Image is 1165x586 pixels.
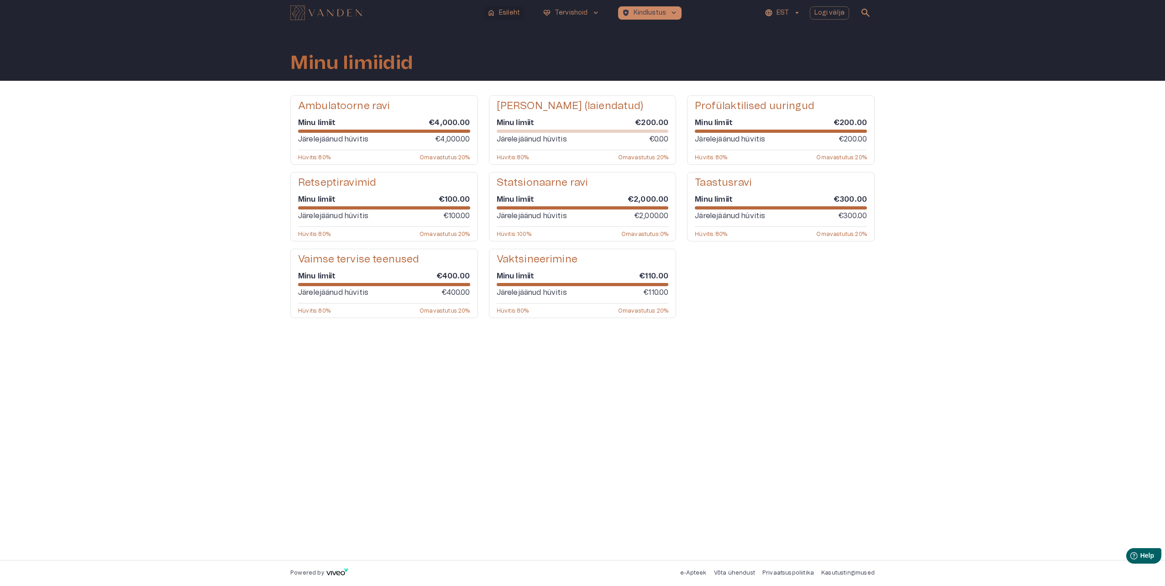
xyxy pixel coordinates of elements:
h6: Minu limiit [298,118,336,128]
h6: €400.00 [436,271,470,281]
p: Hüvitis : 80 % [298,307,331,314]
button: EST [763,6,802,20]
h5: Ambulatoorne ravi [298,99,390,113]
button: homeEsileht [483,6,525,20]
p: €2,000.00 [634,210,668,221]
p: Järelejäänud hüvitis [695,134,765,145]
h5: Statsionaarne ravi [497,176,588,189]
h5: Profülaktilised uuringud [695,99,814,113]
h6: €110.00 [639,271,668,281]
p: Järelejäänud hüvitis [497,134,567,145]
p: Järelejäänud hüvitis [497,287,567,298]
p: €0.00 [649,134,669,145]
p: EST [777,8,789,18]
p: Järelejäänud hüvitis [695,210,765,221]
h6: Minu limiit [298,271,336,281]
a: Kasutustingimused [821,570,875,576]
p: Omavastutus : 20 % [816,154,867,161]
button: Logi välja [810,6,850,20]
p: Järelejäänud hüvitis [298,210,368,221]
h6: €2,000.00 [628,194,668,204]
h6: Minu limiit [497,194,535,204]
button: health_and_safetyKindlustuskeyboard_arrow_down [618,6,682,20]
span: ecg_heart [543,9,551,17]
h5: Vaktsineerimine [497,253,577,266]
span: keyboard_arrow_down [592,9,600,17]
p: Järelejäänud hüvitis [298,134,368,145]
button: ecg_heartTervishoidkeyboard_arrow_down [539,6,603,20]
h5: Vaimse tervise teenused [298,253,419,266]
h6: €200.00 [834,118,867,128]
p: Omavastutus : 20 % [420,307,470,314]
h6: Minu limiit [298,194,336,204]
button: open search modal [856,4,875,22]
h6: €200.00 [635,118,668,128]
p: Powered by [290,569,324,577]
p: Omavastutus : 20 % [420,154,470,161]
h6: Minu limiit [695,194,733,204]
p: Hüvitis : 80 % [497,154,529,161]
p: €110.00 [643,287,668,298]
h5: Taastusravi [695,176,752,189]
p: Hüvitis : 80 % [497,307,529,314]
h5: Retseptiravimid [298,176,376,189]
a: Navigate to homepage [290,6,480,19]
h5: [PERSON_NAME] (laiendatud) [497,99,644,113]
p: Järelejäänud hüvitis [497,210,567,221]
p: Hüvitis : 80 % [298,154,331,161]
p: Hüvitis : 100 % [497,230,531,237]
iframe: Help widget launcher [1094,544,1165,570]
span: home [487,9,495,17]
p: €100.00 [443,210,470,221]
p: Võta ühendust [714,569,755,577]
h6: Minu limiit [497,118,535,128]
p: Omavastutus : 20 % [816,230,867,237]
p: €300.00 [838,210,867,221]
span: health_and_safety [622,9,630,17]
span: keyboard_arrow_down [670,9,678,17]
p: Hüvitis : 80 % [695,154,727,161]
p: €400.00 [441,287,470,298]
p: Omavastutus : 20 % [618,154,669,161]
h6: Minu limiit [695,118,733,128]
h6: €300.00 [834,194,867,204]
p: Hüvitis : 80 % [695,230,727,237]
p: Omavastutus : 20 % [420,230,470,237]
p: Esileht [499,8,520,18]
p: €200.00 [839,134,867,145]
img: Vanden logo [290,5,362,20]
span: search [860,7,871,18]
h6: Minu limiit [497,271,535,281]
p: Omavastutus : 20 % [618,307,669,314]
h1: Minu limiidid [290,52,413,73]
h6: €4,000.00 [429,118,470,128]
p: Tervishoid [555,8,588,18]
a: Privaatsuspoliitika [762,570,814,576]
p: Logi välja [814,8,845,18]
a: e-Apteek [680,570,706,576]
p: Hüvitis : 80 % [298,230,331,237]
p: Omavastutus : 0 % [621,230,668,237]
p: Järelejäänud hüvitis [298,287,368,298]
p: Kindlustus [634,8,666,18]
p: €4,000.00 [435,134,470,145]
h6: €100.00 [439,194,470,204]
